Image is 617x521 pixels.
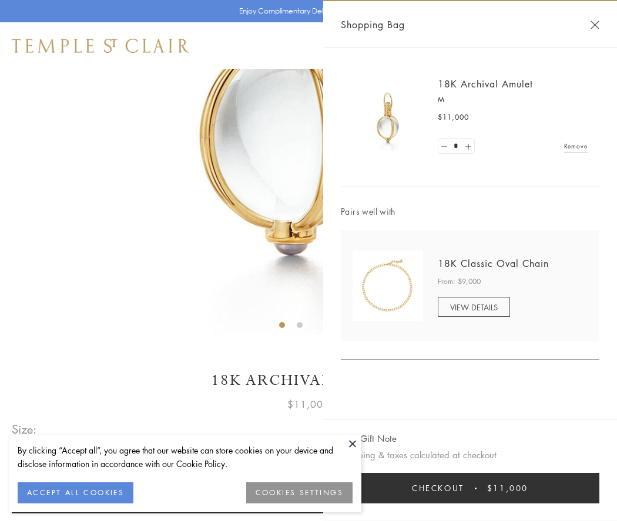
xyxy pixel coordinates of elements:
[438,297,510,317] a: VIEW DETAILS
[12,370,605,391] h1: 18K Archival Amulet
[287,397,330,412] span: $11,000
[438,94,588,106] p: M
[12,39,189,53] img: Temple St. Clair
[438,77,533,90] a: 18K Archival Amulet
[462,139,474,154] a: Set quantity to 2
[246,482,353,503] button: COOKIES SETTINGS
[341,431,397,446] button: Add Gift Note
[412,482,464,495] span: Checkout
[438,257,549,270] a: 18K Classic Oval Chain
[341,473,599,503] button: Checkout $11,000
[591,21,599,29] button: Close Shopping Bag
[438,111,469,123] span: $11,000
[341,17,405,32] span: Shopping Bag
[18,444,353,471] div: By clicking “Accept all”, you agree that our website can store cookies on your device and disclos...
[487,482,528,495] span: $11,000
[438,139,450,154] a: Set quantity to 0
[341,448,599,462] p: Shipping & taxes calculated at checkout
[12,419,38,439] span: Size:
[450,302,498,313] span: VIEW DETAILS
[353,82,423,153] img: 18K Archival Amulet
[564,140,588,153] a: Remove
[438,276,481,287] span: From: $9,000
[341,205,599,218] span: Pairs well with
[18,482,133,503] button: ACCEPT ALL COOKIES
[353,251,423,321] img: N88865-OV18
[239,5,373,17] p: Enjoy Complimentary Delivery & Returns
